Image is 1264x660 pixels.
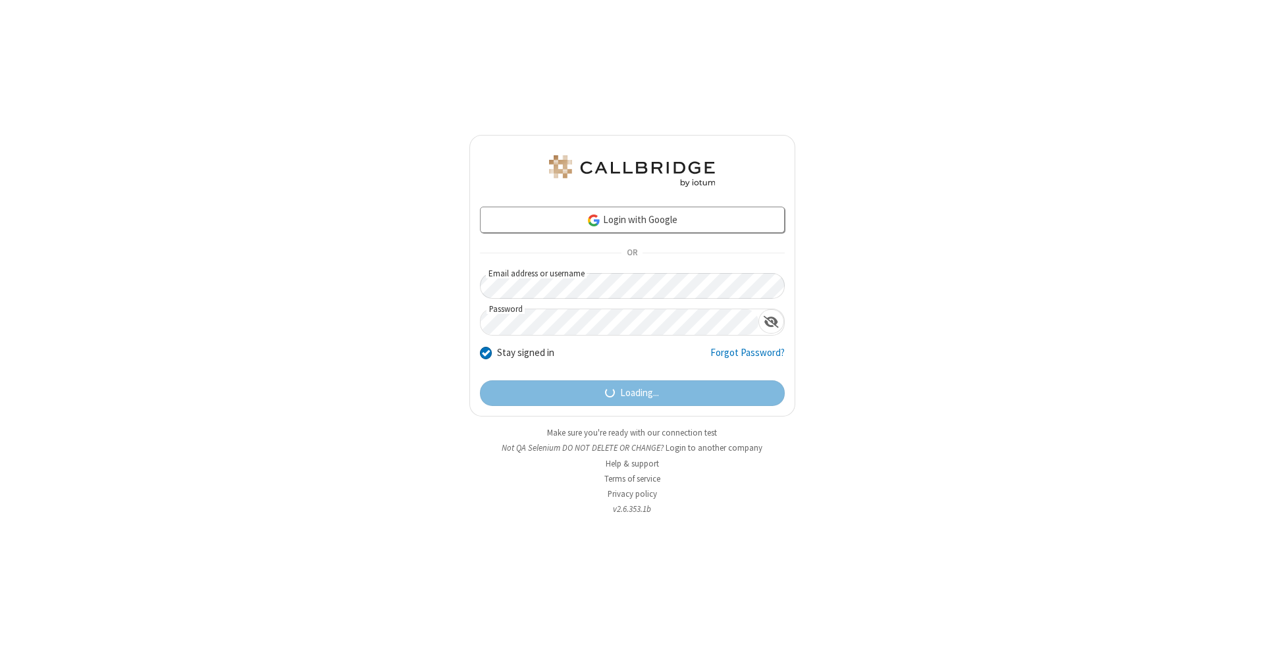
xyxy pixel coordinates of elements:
button: Login to another company [666,442,762,454]
label: Stay signed in [497,345,554,361]
a: Make sure you're ready with our connection test [547,427,717,438]
li: Not QA Selenium DO NOT DELETE OR CHANGE? [469,442,795,454]
a: Terms of service [604,473,660,484]
input: Password [481,309,758,335]
span: Loading... [620,386,659,401]
img: google-icon.png [587,213,601,228]
a: Login with Google [480,207,785,233]
a: Help & support [606,458,659,469]
img: QA Selenium DO NOT DELETE OR CHANGE [546,155,718,187]
span: OR [621,244,643,263]
button: Loading... [480,380,785,407]
li: v2.6.353.1b [469,503,795,515]
a: Privacy policy [608,488,657,499]
div: Show password [758,309,784,334]
input: Email address or username [480,273,785,299]
a: Forgot Password? [710,345,785,370]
